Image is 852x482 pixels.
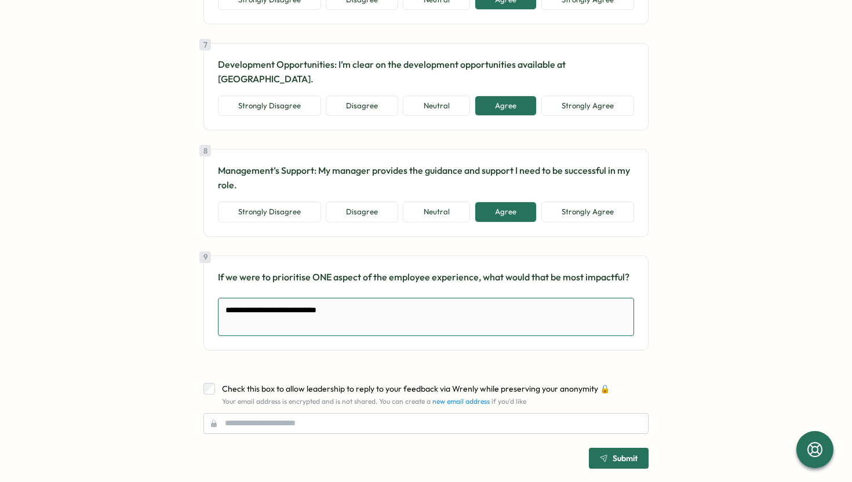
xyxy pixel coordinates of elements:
[218,270,634,284] p: If we were to prioritise ONE aspect of the employee experience, what would that be most impactful?
[589,448,649,469] button: Submit
[222,384,610,394] span: Check this box to allow leadership to reply to your feedback via Wrenly while preserving your ano...
[199,251,211,263] div: 9
[218,202,321,222] button: Strongly Disagree
[541,96,634,116] button: Strongly Agree
[475,96,537,116] button: Agree
[403,96,469,116] button: Neutral
[222,397,526,406] span: Your email address is encrypted and is not shared. You can create a if you'd like
[199,39,211,50] div: 7
[218,57,634,86] p: Development Opportunities: I’m clear on the development opportunities available at [GEOGRAPHIC_DA...
[475,202,537,222] button: Agree
[432,397,490,406] a: new email address
[541,202,634,222] button: Strongly Agree
[218,96,321,116] button: Strongly Disagree
[326,202,398,222] button: Disagree
[613,454,638,462] span: Submit
[403,202,469,222] button: Neutral
[199,145,211,156] div: 8
[326,96,398,116] button: Disagree
[218,163,634,192] p: Management’s Support: My manager provides the guidance and support I need to be successful in my ...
